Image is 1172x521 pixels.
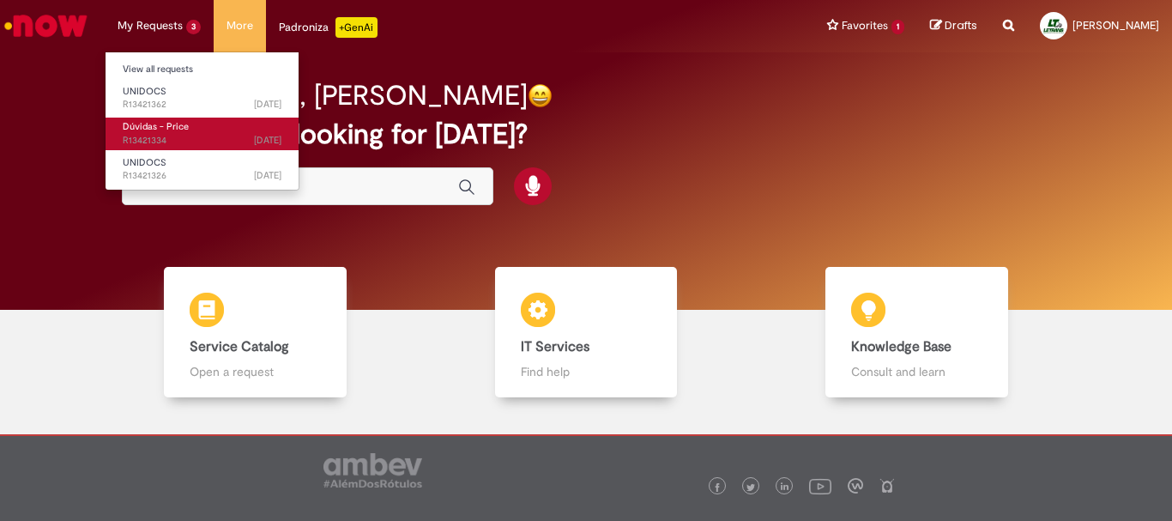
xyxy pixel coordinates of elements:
a: Open R13421362 : UNIDOCS [106,82,299,114]
div: Padroniza [279,17,378,38]
span: My Requests [118,17,183,34]
img: happy-face.png [528,83,553,108]
img: logo_footer_facebook.png [713,483,722,492]
span: 1 [891,20,904,34]
span: More [227,17,253,34]
b: Service Catalog [190,338,289,355]
span: [DATE] [254,134,281,147]
time: 15/08/2025 15:10:42 [254,98,281,111]
span: UNIDOCS [123,85,166,98]
span: R13421362 [123,98,281,112]
a: IT Services Find help [420,267,751,398]
span: UNIDOCS [123,156,166,169]
b: IT Services [521,338,589,355]
h2: What are you looking for [DATE]? [122,119,1050,149]
a: Open R13421326 : UNIDOCS [106,154,299,185]
p: Open a request [190,363,320,380]
a: Service Catalog Open a request [90,267,420,398]
img: logo_footer_workplace.png [848,478,863,494]
img: logo_footer_youtube.png [809,475,831,497]
p: Consult and learn [851,363,982,380]
a: Drafts [930,18,977,34]
span: 3 [186,20,201,34]
img: logo_footer_ambev_rotulo_gray.png [323,453,422,488]
p: +GenAi [335,17,378,38]
span: Favorites [842,17,888,34]
img: logo_footer_linkedin.png [781,482,789,493]
span: R13421326 [123,169,281,183]
time: 15/08/2025 15:06:48 [254,134,281,147]
img: ServiceNow [2,9,90,43]
ul: My Requests [105,51,299,191]
span: Dúvidas - Price [123,120,189,133]
a: Knowledge Base Consult and learn [752,267,1082,398]
h2: Good morning, [PERSON_NAME] [122,81,528,111]
p: Find help [521,363,651,380]
span: [DATE] [254,169,281,182]
b: Knowledge Base [851,338,951,355]
span: [DATE] [254,98,281,111]
img: logo_footer_naosei.png [879,478,895,494]
span: R13421334 [123,134,281,148]
time: 15/08/2025 15:04:59 [254,169,281,182]
span: Drafts [945,17,977,33]
span: [PERSON_NAME] [1072,18,1159,33]
img: logo_footer_twitter.png [746,483,755,492]
a: View all requests [106,60,299,79]
a: Open R13421334 : Dúvidas - Price [106,118,299,149]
